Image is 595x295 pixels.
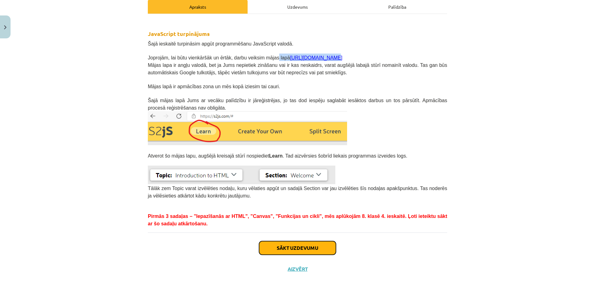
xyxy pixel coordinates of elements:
button: Sākt uzdevumu [259,241,336,255]
span: Pirmās 3 sadaļas – "Iepazīšanās ar HTML", "Canvas", "Funkcijas un cikli", mēs aplūkojām 8. klasē ... [148,214,447,226]
span: Mājas lapā ir apmācības zona un mēs kopā iziesim tai cauri. [148,84,280,89]
span: Joprojām, lai būtu vienkāršāk un ērtāk, darbu veiksim mājas lapā [148,55,342,60]
span: Šajā mājas lapā Jums ar vecāku palīdzību ir jāreģistrējas, jo tas dod iespēju saglabāt iesāktos d... [148,98,447,111]
button: Aizvērt [286,266,309,272]
b: Learn [269,153,283,158]
span: Šajā ieskaitē turpināsim apgūt programmēšanu JavaScript valodā. [148,41,293,46]
a: [URL][DOMAIN_NAME] [290,55,342,60]
span: Mājas lapa ir angļu valodā, bet ja Jums nepietiek zināšanu vai ir kas neskaidrs, varat augšējā la... [148,63,447,75]
img: icon-close-lesson-0947bae3869378f0d4975bcd49f059093ad1ed9edebbc8119c70593378902aed.svg [4,25,7,29]
strong: JavaScript turpinājums [148,30,210,37]
span: Tālāk zem Topic varat izvēlēties nodaļu, kuru vēlaties apgūt un sadaļā Section var jau izvēlēties... [148,186,447,198]
span: Atverot šo mājas lapu, augšējā kreisajā stūrī nospiediet . Tad aizvērsies šobrīd liekais programm... [148,153,407,158]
